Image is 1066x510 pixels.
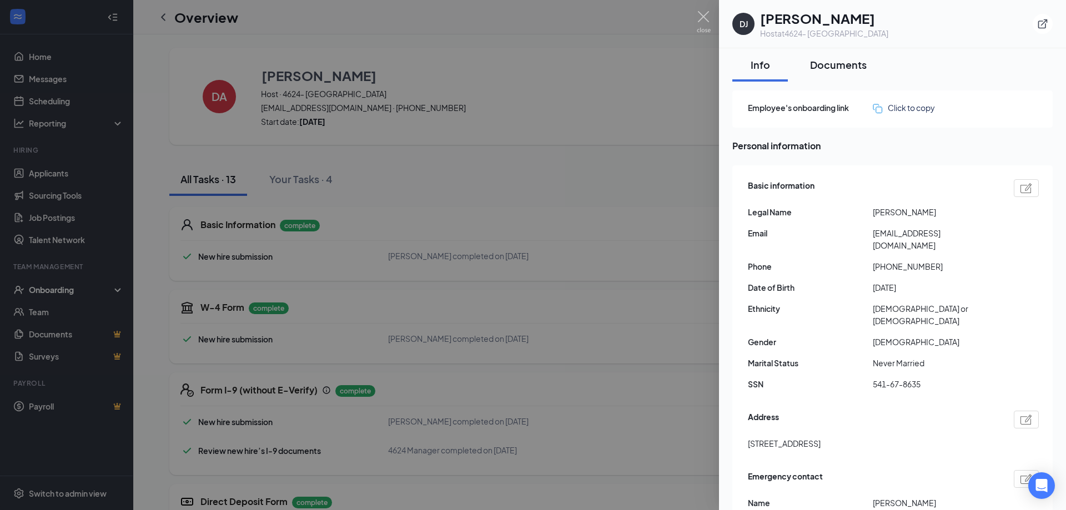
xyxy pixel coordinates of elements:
span: 541-67-8635 [873,378,998,390]
img: click-to-copy.71757273a98fde459dfc.svg [873,104,882,113]
span: Gender [748,336,873,348]
button: ExternalLink [1033,14,1053,34]
span: Date of Birth [748,281,873,294]
span: [PERSON_NAME] [873,497,998,509]
span: SSN [748,378,873,390]
span: Legal Name [748,206,873,218]
div: Open Intercom Messenger [1028,472,1055,499]
span: Email [748,227,873,239]
div: Documents [810,58,867,72]
svg: ExternalLink [1037,18,1048,29]
span: Address [748,411,779,428]
span: [PHONE_NUMBER] [873,260,998,272]
span: [PERSON_NAME] [873,206,998,218]
span: [DEMOGRAPHIC_DATA] or [DEMOGRAPHIC_DATA] [873,302,998,327]
span: Never Married [873,357,998,369]
span: Employee's onboarding link [748,102,873,114]
span: Marital Status [748,357,873,369]
span: Personal information [732,139,1053,153]
h1: [PERSON_NAME] [760,9,888,28]
div: Info [743,58,777,72]
span: [EMAIL_ADDRESS][DOMAIN_NAME] [873,227,998,251]
div: DJ [740,18,748,29]
span: Phone [748,260,873,272]
span: [DEMOGRAPHIC_DATA] [873,336,998,348]
span: Ethnicity [748,302,873,315]
div: Host at 4624- [GEOGRAPHIC_DATA] [760,28,888,39]
span: Emergency contact [748,470,823,488]
span: Name [748,497,873,509]
span: [DATE] [873,281,998,294]
span: [STREET_ADDRESS] [748,437,821,450]
span: Basic information [748,179,814,197]
button: Click to copy [873,102,935,114]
